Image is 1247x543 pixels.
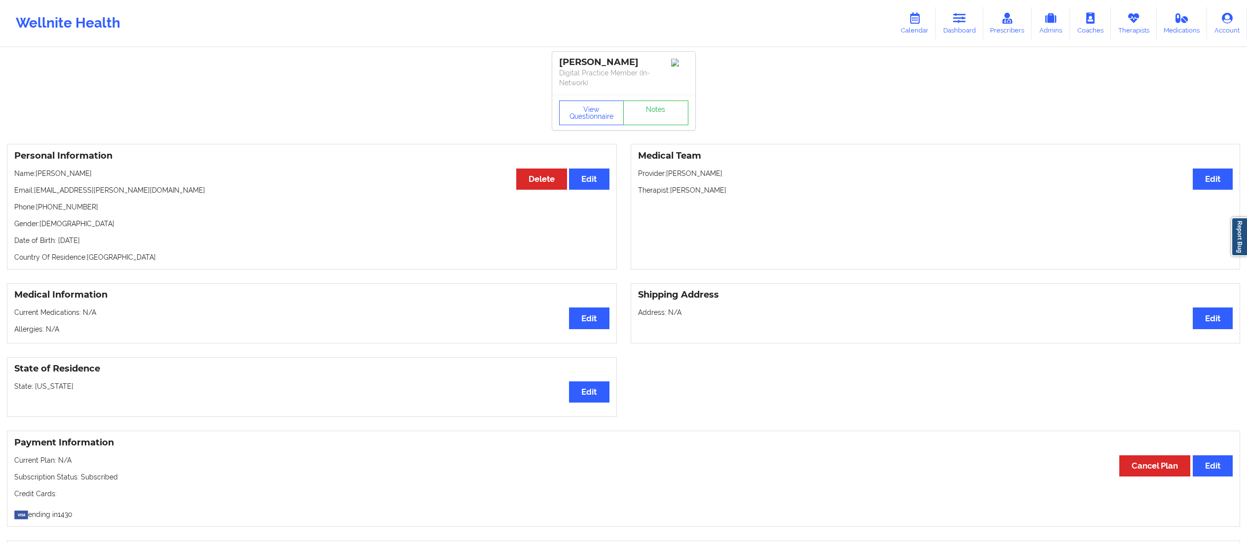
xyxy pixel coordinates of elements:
[1070,7,1111,39] a: Coaches
[569,381,609,403] button: Edit
[936,7,983,39] a: Dashboard
[14,363,609,374] h3: State of Residence
[14,489,1233,499] p: Credit Cards:
[1193,307,1233,329] button: Edit
[638,150,1233,162] h3: Medical Team
[623,101,688,125] a: Notes
[14,324,609,334] p: Allergies: N/A
[893,7,936,39] a: Calendar
[14,506,1233,519] p: ending in 1430
[638,185,1233,195] p: Therapist: [PERSON_NAME]
[559,68,688,88] p: Digital Practice Member (In-Network)
[638,169,1233,178] p: Provider: [PERSON_NAME]
[671,59,688,67] img: Image%2Fplaceholer-image.png
[1111,7,1157,39] a: Therapists
[1157,7,1208,39] a: Medications
[638,289,1233,301] h3: Shipping Address
[983,7,1032,39] a: Prescribers
[1119,455,1190,476] button: Cancel Plan
[559,57,688,68] div: [PERSON_NAME]
[14,289,609,301] h3: Medical Information
[1231,217,1247,256] a: Report Bug
[569,169,609,190] button: Edit
[638,307,1233,317] p: Address: N/A
[516,169,567,190] button: Delete
[1207,7,1247,39] a: Account
[14,219,609,229] p: Gender: [DEMOGRAPHIC_DATA]
[14,202,609,212] p: Phone: [PHONE_NUMBER]
[14,307,609,317] p: Current Medications: N/A
[569,307,609,329] button: Edit
[14,252,609,262] p: Country Of Residence: [GEOGRAPHIC_DATA]
[1193,169,1233,190] button: Edit
[14,455,1233,465] p: Current Plan: N/A
[1032,7,1070,39] a: Admins
[559,101,624,125] button: View Questionnaire
[14,150,609,162] h3: Personal Information
[1193,455,1233,476] button: Edit
[14,472,1233,482] p: Subscription Status: Subscribed
[14,236,609,245] p: Date of Birth: [DATE]
[14,437,1233,448] h3: Payment Information
[14,381,609,391] p: State: [US_STATE]
[14,185,609,195] p: Email: [EMAIL_ADDRESS][PERSON_NAME][DOMAIN_NAME]
[14,169,609,178] p: Name: [PERSON_NAME]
